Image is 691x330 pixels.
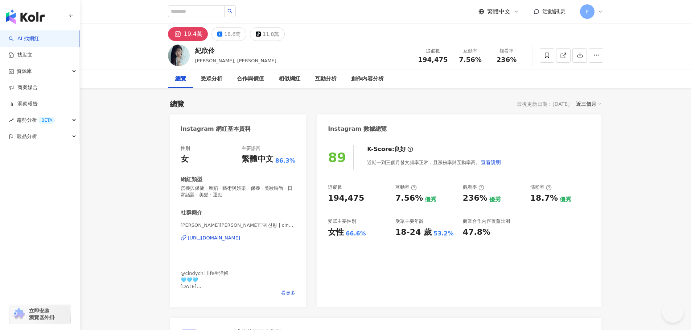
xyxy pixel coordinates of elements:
button: 11.8萬 [250,27,285,41]
button: 查看說明 [480,155,501,170]
div: 近三個月 [576,99,601,109]
div: 受眾主要性別 [328,218,356,225]
img: KOL Avatar [168,45,190,66]
div: BETA [38,117,55,124]
span: 194,475 [418,56,448,63]
div: 觀看率 [493,47,521,55]
div: 優秀 [489,196,501,204]
div: 194,475 [328,193,364,204]
div: 18.7% [530,193,558,204]
span: 立即安裝 瀏覽器外掛 [29,308,54,321]
a: chrome extension立即安裝 瀏覽器外掛 [9,304,70,324]
div: K-Score : [367,145,413,153]
div: 觀看率 [463,184,484,191]
div: 女性 [328,227,344,238]
div: [URL][DOMAIN_NAME] [188,235,240,241]
a: 商案媒合 [9,84,38,91]
div: 總覽 [170,99,184,109]
div: 網紅類型 [181,176,202,183]
div: 繁體中文 [242,154,273,165]
iframe: Help Scout Beacon - Open [662,301,684,323]
div: 合作與價值 [237,75,264,83]
div: 近期一到三個月發文頻率正常，且漲粉率與互動率高。 [367,155,501,170]
span: rise [9,118,14,123]
span: @cindychi_life生活帳 🩵🩵🩵 [DATE] 官方Line🔍 @ cindychi106 💕工作邀約請聯繫email 💕耀星工作室 [181,271,242,309]
div: 19.4萬 [184,29,203,39]
div: 互動率 [395,184,417,191]
div: 11.8萬 [263,29,279,39]
div: 66.6% [346,230,366,238]
span: [PERSON_NAME][PERSON_NAME]♡찌신링 | cindychi106 [181,222,296,229]
div: 優秀 [560,196,571,204]
div: 89 [328,150,346,165]
div: 追蹤數 [328,184,342,191]
span: 7.56% [459,56,481,63]
span: 看更多 [281,290,295,296]
span: 營養與保健 · 舞蹈 · 藝術與娛樂 · 保養 · 美妝時尚 · 日常話題 · 美髮 · 運動 [181,185,296,198]
div: 漲粉率 [530,184,552,191]
div: 受眾分析 [201,75,222,83]
div: 紀欣伶 [195,46,276,55]
div: Instagram 數據總覽 [328,125,387,133]
div: 18.6萬 [224,29,240,39]
div: 優秀 [425,196,436,204]
img: logo [6,9,45,24]
div: 女 [181,154,189,165]
a: [URL][DOMAIN_NAME] [181,235,296,241]
div: 18-24 歲 [395,227,432,238]
a: 找貼文 [9,51,33,59]
div: 互動分析 [315,75,337,83]
span: 競品分析 [17,128,37,145]
div: 53.2% [433,230,454,238]
div: 互動率 [457,47,484,55]
img: chrome extension [12,308,26,320]
button: 18.6萬 [211,27,246,41]
span: 趨勢分析 [17,112,55,128]
span: 活動訊息 [542,8,565,15]
a: searchAI 找網紅 [9,35,39,42]
div: 性別 [181,145,190,152]
div: 相似網紅 [279,75,300,83]
div: 良好 [394,145,406,153]
div: Instagram 網紅基本資料 [181,125,251,133]
div: 7.56% [395,193,423,204]
div: 創作內容分析 [351,75,384,83]
div: 商業合作內容覆蓋比例 [463,218,510,225]
span: search [227,9,233,14]
span: [PERSON_NAME], [PERSON_NAME] [195,58,276,63]
div: 47.8% [463,227,490,238]
div: 受眾主要年齡 [395,218,424,225]
div: 追蹤數 [418,47,448,55]
span: 236% [497,56,517,63]
span: P [585,8,588,16]
a: 洞察報告 [9,100,38,108]
span: 86.3% [275,157,296,165]
span: 繁體中文 [487,8,510,16]
div: 社群簡介 [181,209,202,217]
div: 236% [463,193,488,204]
button: 19.4萬 [168,27,208,41]
div: 最後更新日期：[DATE] [517,101,569,107]
div: 總覽 [175,75,186,83]
span: 資源庫 [17,63,32,79]
span: 查看說明 [481,159,501,165]
div: 主要語言 [242,145,260,152]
